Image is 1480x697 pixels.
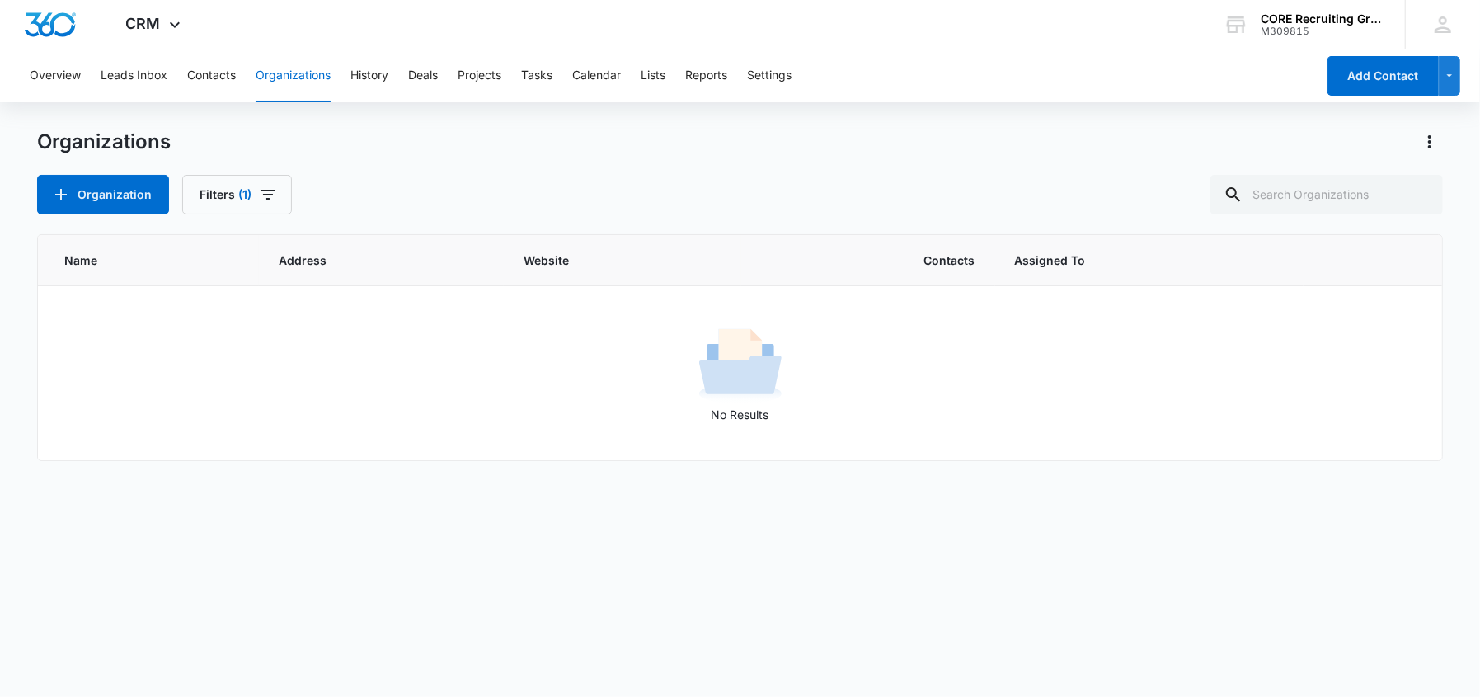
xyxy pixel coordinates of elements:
[101,49,167,102] button: Leads Inbox
[126,15,161,32] span: CRM
[699,323,782,406] img: No Results
[685,49,727,102] button: Reports
[1261,12,1381,26] div: account name
[1417,129,1443,155] button: Actions
[1327,56,1439,96] button: Add Contact
[761,252,975,269] span: Contacts
[1210,175,1443,214] input: Search Organizations
[524,252,721,269] span: Website
[182,175,292,214] button: Filters(1)
[37,130,171,154] h1: Organizations
[1261,26,1381,37] div: account id
[350,49,388,102] button: History
[747,49,792,102] button: Settings
[641,49,665,102] button: Lists
[279,252,483,269] span: Address
[64,252,239,269] span: Name
[37,175,169,214] button: Organization
[238,189,251,200] span: (1)
[1015,252,1285,269] span: Assigned To
[256,49,331,102] button: Organizations
[458,49,501,102] button: Projects
[521,49,552,102] button: Tasks
[39,406,1441,423] p: No Results
[187,49,236,102] button: Contacts
[30,49,81,102] button: Overview
[572,49,621,102] button: Calendar
[408,49,438,102] button: Deals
